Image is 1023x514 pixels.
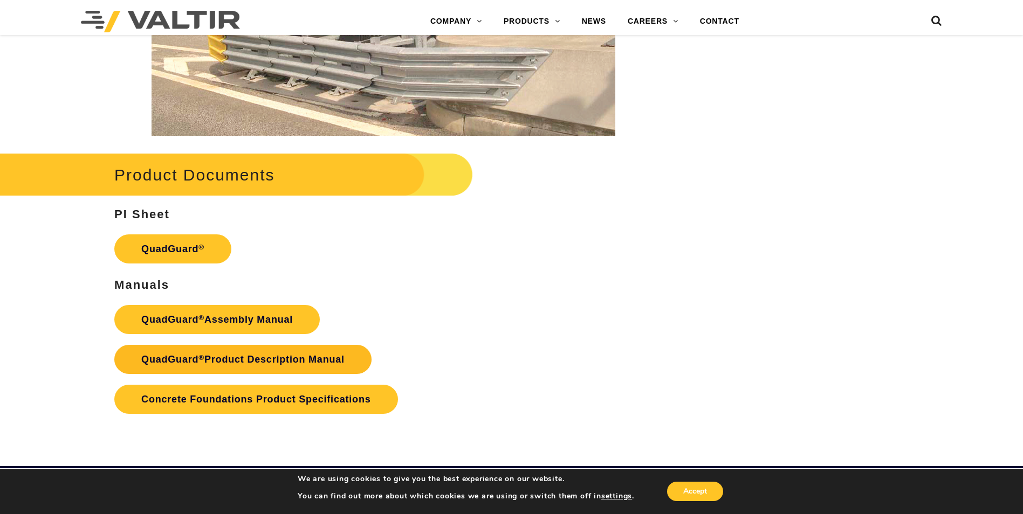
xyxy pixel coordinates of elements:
[571,11,617,32] a: NEWS
[114,278,169,291] strong: Manuals
[114,305,320,334] a: QuadGuard®Assembly Manual
[667,482,723,501] button: Accept
[81,11,240,32] img: Valtir
[298,491,634,501] p: You can find out more about which cookies we are using or switch them off in .
[420,11,493,32] a: COMPANY
[114,234,231,263] a: QuadGuard®
[298,474,634,484] p: We are using cookies to give you the best experience on our website.
[114,345,372,374] a: QuadGuard®Product Description Manual
[689,11,750,32] a: CONTACT
[493,11,571,32] a: PRODUCTS
[198,314,204,322] sup: ®
[601,491,632,501] button: settings
[198,243,204,251] sup: ®
[617,11,689,32] a: CAREERS
[114,385,397,414] a: Concrete Foundations Product Specifications
[114,207,170,221] strong: PI Sheet
[198,353,204,362] sup: ®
